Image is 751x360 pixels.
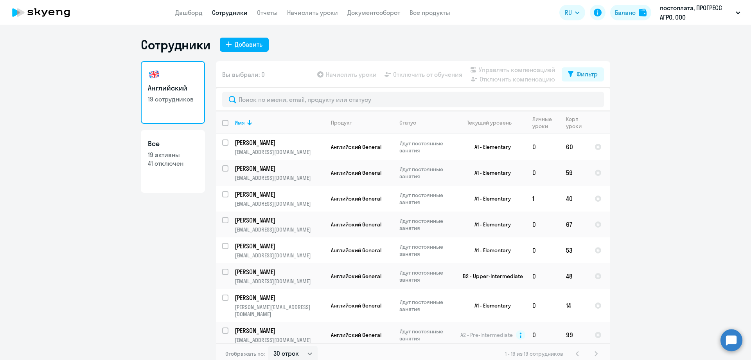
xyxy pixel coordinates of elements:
p: [EMAIL_ADDRESS][DOMAIN_NAME] [235,336,324,344]
td: B2 - Upper-Intermediate [453,263,526,289]
a: [PERSON_NAME] [235,164,324,173]
div: Баланс [615,8,636,17]
p: постоплата, ПРОГРЕСС АГРО, ООО [660,3,733,22]
a: [PERSON_NAME] [235,216,324,224]
td: A1 - Elementary [453,160,526,186]
td: 0 [526,322,560,348]
div: Личные уроки [532,116,559,130]
p: Идут постоянные занятия [399,269,453,283]
p: [EMAIL_ADDRESS][DOMAIN_NAME] [235,252,324,259]
span: A2 - Pre-Intermediate [460,331,513,338]
input: Поиск по имени, email, продукту или статусу [222,92,604,107]
p: Идут постоянные занятия [399,298,453,313]
td: 67 [560,212,588,237]
a: Дашборд [175,9,203,16]
a: Английский19 сотрудников [141,61,205,124]
a: Начислить уроки [287,9,338,16]
span: RU [565,8,572,17]
td: 59 [560,160,588,186]
button: Балансbalance [610,5,651,20]
p: Идут постоянные занятия [399,192,453,206]
p: 19 активны [148,150,198,159]
a: [PERSON_NAME] [235,268,324,276]
td: 0 [526,160,560,186]
p: [PERSON_NAME] [235,326,323,335]
td: 14 [560,289,588,322]
span: Английский General [331,302,381,309]
a: [PERSON_NAME] [235,242,324,250]
a: [PERSON_NAME] [235,190,324,199]
td: 99 [560,322,588,348]
p: [EMAIL_ADDRESS][DOMAIN_NAME] [235,226,324,233]
a: [PERSON_NAME] [235,293,324,302]
td: 0 [526,134,560,160]
a: [PERSON_NAME] [235,138,324,147]
button: постоплата, ПРОГРЕСС АГРО, ООО [656,3,744,22]
span: 1 - 19 из 19 сотрудников [505,350,563,357]
span: Вы выбрали: 0 [222,70,265,79]
span: Отображать по: [225,350,265,357]
p: Идут постоянные занятия [399,217,453,232]
td: 0 [526,289,560,322]
p: 41 отключен [148,159,198,168]
p: 19 сотрудников [148,95,198,103]
p: Идут постоянные занятия [399,140,453,154]
span: Английский General [331,273,381,280]
p: [PERSON_NAME] [235,268,323,276]
span: Английский General [331,221,381,228]
td: 1 [526,186,560,212]
p: [PERSON_NAME] [235,242,323,250]
td: A1 - Elementary [453,134,526,160]
div: Добавить [235,40,262,49]
p: [PERSON_NAME] [235,216,323,224]
p: [EMAIL_ADDRESS][DOMAIN_NAME] [235,278,324,285]
a: Сотрудники [212,9,248,16]
div: Текущий уровень [467,119,512,126]
img: english [148,68,160,81]
p: Идут постоянные занятия [399,328,453,342]
td: A1 - Elementary [453,186,526,212]
h3: Все [148,139,198,149]
p: [PERSON_NAME] [235,190,323,199]
p: [EMAIL_ADDRESS][DOMAIN_NAME] [235,200,324,207]
td: 40 [560,186,588,212]
span: Английский General [331,195,381,202]
a: Отчеты [257,9,278,16]
a: Все продукты [410,9,450,16]
h3: Английский [148,83,198,93]
a: Документооборот [347,9,400,16]
a: [PERSON_NAME] [235,326,324,335]
div: Имя [235,119,245,126]
p: [EMAIL_ADDRESS][DOMAIN_NAME] [235,148,324,156]
td: A1 - Elementary [453,289,526,322]
span: Английский General [331,331,381,338]
td: 53 [560,237,588,263]
td: A1 - Elementary [453,212,526,237]
td: 0 [526,237,560,263]
button: RU [559,5,585,20]
p: [EMAIL_ADDRESS][DOMAIN_NAME] [235,174,324,181]
p: Идут постоянные занятия [399,166,453,180]
button: Фильтр [562,67,604,81]
div: Фильтр [577,69,598,79]
a: Все19 активны41 отключен [141,130,205,193]
div: Имя [235,119,324,126]
div: Статус [399,119,416,126]
span: Английский General [331,247,381,254]
p: Идут постоянные занятия [399,243,453,257]
td: 0 [526,263,560,289]
div: Корп. уроки [566,116,588,130]
td: A1 - Elementary [453,237,526,263]
div: Продукт [331,119,352,126]
img: balance [639,9,647,16]
button: Добавить [220,38,269,52]
span: Английский General [331,143,381,150]
div: Текущий уровень [460,119,526,126]
td: 48 [560,263,588,289]
p: [PERSON_NAME] [235,164,323,173]
p: [PERSON_NAME] [235,138,323,147]
h1: Сотрудники [141,37,210,52]
span: Английский General [331,169,381,176]
p: [PERSON_NAME] [235,293,323,302]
